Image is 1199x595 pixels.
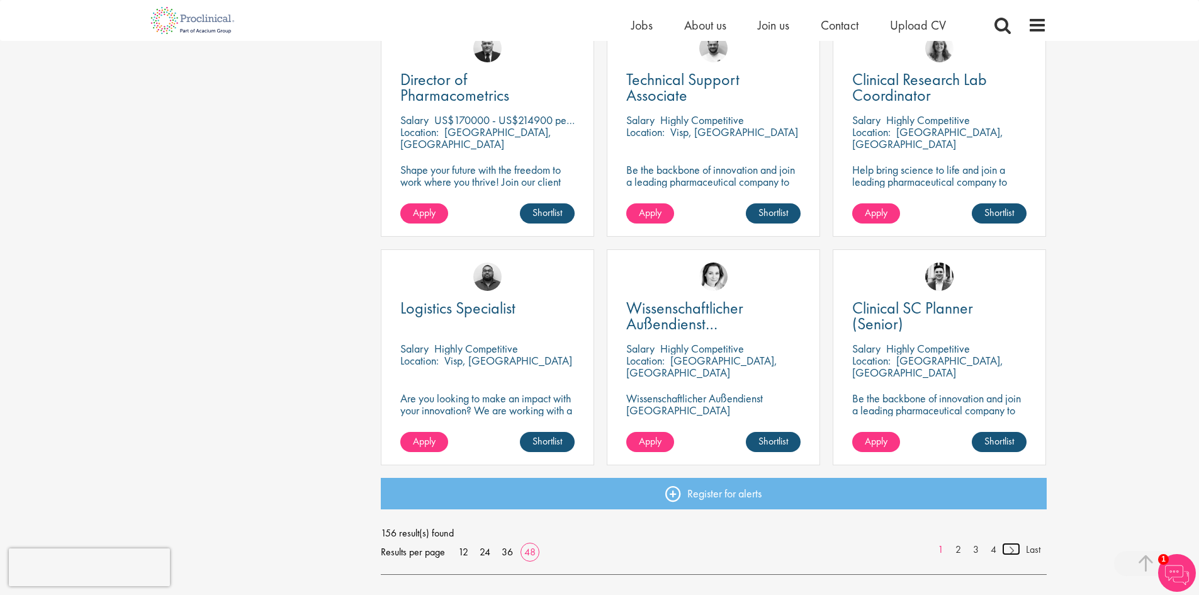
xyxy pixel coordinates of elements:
a: Logistics Specialist [400,300,575,316]
a: Shortlist [746,203,801,224]
img: Greta Prestel [699,263,728,291]
span: Apply [639,206,661,219]
p: Highly Competitive [434,341,518,356]
a: Apply [626,432,674,452]
span: Salary [626,341,655,356]
a: Shortlist [520,203,575,224]
img: Edward Little [925,263,954,291]
span: Apply [865,206,887,219]
a: Shortlist [972,203,1027,224]
span: Results per page [381,543,445,562]
span: Salary [852,341,881,356]
span: Clinical Research Lab Coordinator [852,69,987,106]
span: Location: [852,125,891,139]
a: Shortlist [972,432,1027,452]
a: Register for alerts [381,478,1047,509]
a: 3 [967,543,985,557]
a: Technical Support Associate [626,72,801,103]
a: Apply [852,432,900,452]
a: Clinical SC Planner (Senior) [852,300,1027,332]
span: Location: [626,125,665,139]
span: Salary [400,341,429,356]
span: Location: [400,353,439,368]
p: US$170000 - US$214900 per annum [434,113,600,127]
p: Help bring science to life and join a leading pharmaceutical company to play a key role in delive... [852,164,1027,224]
a: 1 [932,543,950,557]
a: Jobs [631,17,653,33]
a: 12 [454,545,473,558]
p: [GEOGRAPHIC_DATA], [GEOGRAPHIC_DATA] [852,125,1003,151]
span: Location: [400,125,439,139]
a: Shortlist [746,432,801,452]
span: Apply [413,206,436,219]
span: Apply [865,434,887,448]
p: Are you looking to make an impact with your innovation? We are working with a well-established ph... [400,392,575,452]
p: Highly Competitive [660,341,744,356]
span: Director of Pharmacometrics [400,69,509,106]
span: Apply [413,434,436,448]
p: Highly Competitive [886,113,970,127]
a: 4 [984,543,1003,557]
p: Highly Competitive [660,113,744,127]
span: Wissenschaftlicher Außendienst [GEOGRAPHIC_DATA] [626,297,778,350]
p: Be the backbone of innovation and join a leading pharmaceutical company to help keep life-changin... [852,392,1027,440]
span: 1 [1158,554,1169,565]
span: Salary [626,113,655,127]
span: Location: [626,353,665,368]
a: Last [1020,543,1047,557]
p: Shape your future with the freedom to work where you thrive! Join our client with this Director p... [400,164,575,212]
a: Director of Pharmacometrics [400,72,575,103]
span: Apply [639,434,661,448]
a: Apply [400,432,448,452]
a: Apply [852,203,900,224]
a: Clinical Research Lab Coordinator [852,72,1027,103]
img: Ashley Bennett [473,263,502,291]
img: Jakub Hanas [473,34,502,62]
a: Upload CV [890,17,946,33]
a: Apply [400,203,448,224]
p: Be the backbone of innovation and join a leading pharmaceutical company to help keep life-changin... [626,164,801,212]
span: Technical Support Associate [626,69,740,106]
a: Wissenschaftlicher Außendienst [GEOGRAPHIC_DATA] [626,300,801,332]
span: Logistics Specialist [400,297,515,319]
p: Highly Competitive [886,341,970,356]
iframe: reCAPTCHA [9,548,170,586]
p: [GEOGRAPHIC_DATA], [GEOGRAPHIC_DATA] [400,125,551,151]
a: 24 [475,545,495,558]
a: Join us [758,17,789,33]
p: [GEOGRAPHIC_DATA], [GEOGRAPHIC_DATA] [852,353,1003,380]
span: Salary [852,113,881,127]
span: Clinical SC Planner (Senior) [852,297,973,334]
span: Salary [400,113,429,127]
img: Emile De Beer [699,34,728,62]
a: 48 [520,545,540,558]
a: Apply [626,203,674,224]
a: Shortlist [520,432,575,452]
a: 36 [497,545,517,558]
p: [GEOGRAPHIC_DATA], [GEOGRAPHIC_DATA] [626,353,777,380]
a: 2 [949,543,967,557]
a: About us [684,17,726,33]
p: Visp, [GEOGRAPHIC_DATA] [670,125,798,139]
img: Chatbot [1158,554,1196,592]
p: Visp, [GEOGRAPHIC_DATA] [444,353,572,368]
span: 156 result(s) found [381,524,1047,543]
a: Contact [821,17,858,33]
p: Wissenschaftlicher Außendienst [GEOGRAPHIC_DATA] [626,392,801,416]
span: Location: [852,353,891,368]
img: Jackie Cerchio [925,34,954,62]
